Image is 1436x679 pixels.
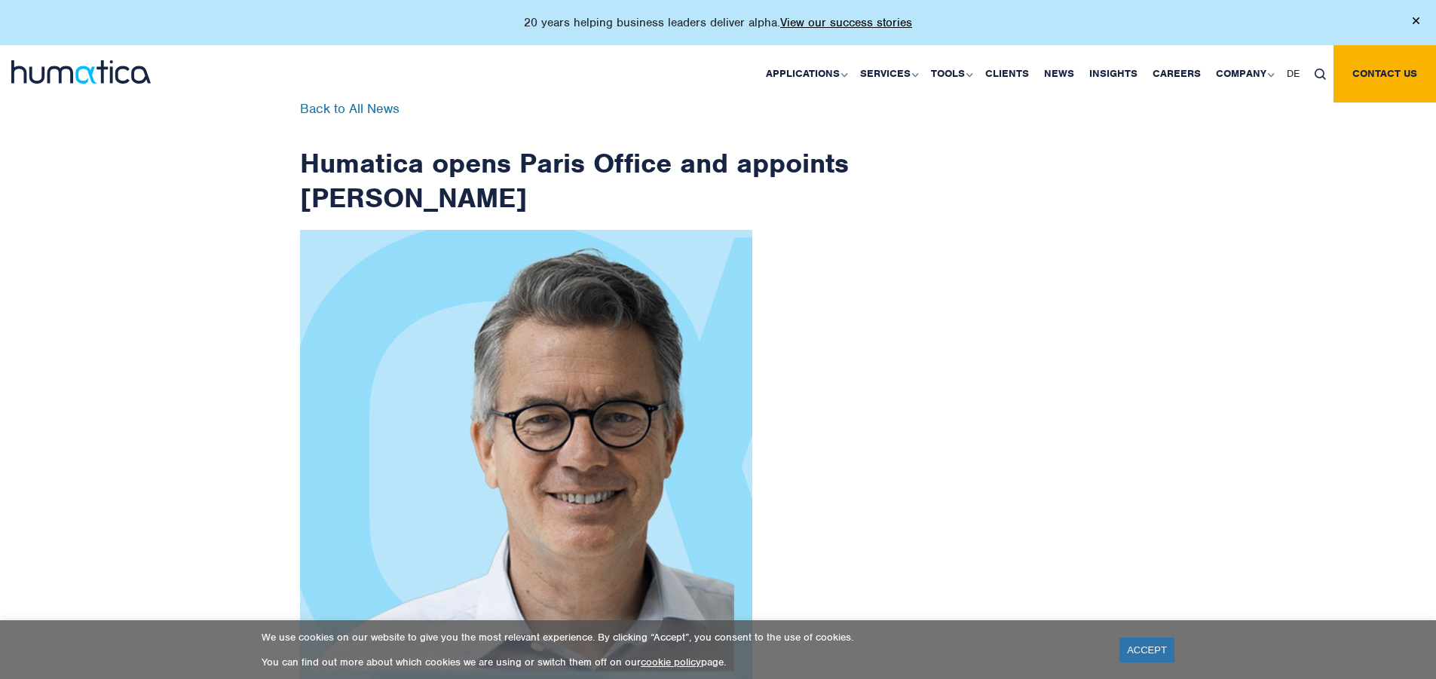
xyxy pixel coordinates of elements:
a: Company [1208,45,1279,102]
a: Tools [923,45,978,102]
a: cookie policy [641,656,701,668]
p: You can find out more about which cookies we are using or switch them off on our page. [262,656,1101,668]
img: logo [11,60,151,84]
a: DE [1279,45,1307,102]
a: View our success stories [780,15,912,30]
p: We use cookies on our website to give you the most relevant experience. By clicking “Accept”, you... [262,631,1101,644]
a: Services [853,45,923,102]
a: Applications [758,45,853,102]
a: Careers [1145,45,1208,102]
img: search_icon [1315,69,1326,80]
h1: Humatica opens Paris Office and appoints [PERSON_NAME] [300,102,850,215]
a: ACCEPT [1119,638,1174,662]
a: Back to All News [300,100,400,117]
span: DE [1287,67,1300,80]
a: Clients [978,45,1036,102]
a: Contact us [1333,45,1436,102]
p: 20 years helping business leaders deliver alpha. [524,15,912,30]
a: News [1036,45,1082,102]
a: Insights [1082,45,1145,102]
